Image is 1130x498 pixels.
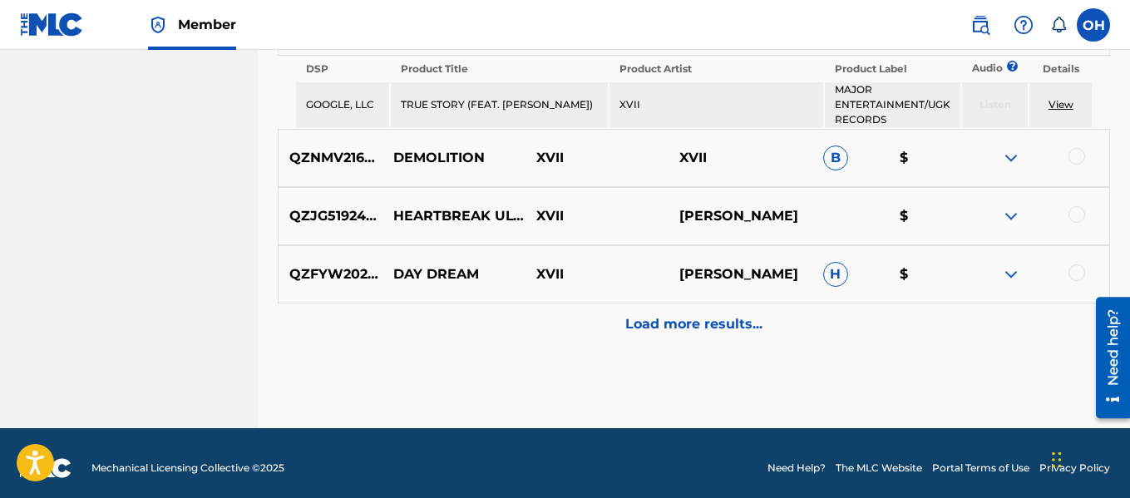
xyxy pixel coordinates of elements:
[20,12,84,37] img: MLC Logo
[962,97,1028,112] p: Listen
[382,264,526,284] p: DAY DREAM
[391,82,607,127] td: TRUE STORY (FEAT. [PERSON_NAME])
[767,461,826,476] a: Need Help?
[1047,418,1130,498] iframe: Chat Widget
[1029,57,1092,81] th: Details
[391,57,607,81] th: Product Title
[1049,98,1073,111] a: View
[91,461,284,476] span: Mechanical Licensing Collective © 2025
[382,206,526,226] p: HEARTBREAK ULTRA (GLASS HOUSE)
[279,264,382,284] p: QZFYW2024114
[279,148,382,168] p: QZNMV2162253
[1050,17,1067,33] div: Notifications
[825,57,960,81] th: Product Label
[609,82,824,127] td: XVII
[526,206,669,226] p: XVII
[279,206,382,226] p: QZJG51924518
[1014,15,1034,35] img: help
[669,206,812,226] p: [PERSON_NAME]
[296,82,389,127] td: GOOGLE, LLC
[1077,8,1110,42] div: User Menu
[1001,264,1021,284] img: expand
[823,145,848,170] span: B
[889,206,966,226] p: $
[1001,148,1021,168] img: expand
[932,461,1029,476] a: Portal Terms of Use
[1052,435,1062,485] div: Drag
[382,148,526,168] p: DEMOLITION
[526,148,669,168] p: XVII
[148,15,168,35] img: Top Rightsholder
[1007,8,1040,42] div: Help
[526,264,669,284] p: XVII
[970,15,990,35] img: search
[1039,461,1110,476] a: Privacy Policy
[178,15,236,34] span: Member
[836,461,922,476] a: The MLC Website
[825,82,960,127] td: MAJOR ENTERTAINMENT/UGK RECORDS
[1001,206,1021,226] img: expand
[823,262,848,287] span: H
[962,61,982,76] p: Audio
[625,314,762,334] p: Load more results...
[964,8,997,42] a: Public Search
[609,57,824,81] th: Product Artist
[889,264,966,284] p: $
[296,57,389,81] th: DSP
[1083,291,1130,425] iframe: Resource Center
[669,148,812,168] p: XVII
[669,264,812,284] p: [PERSON_NAME]
[889,148,966,168] p: $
